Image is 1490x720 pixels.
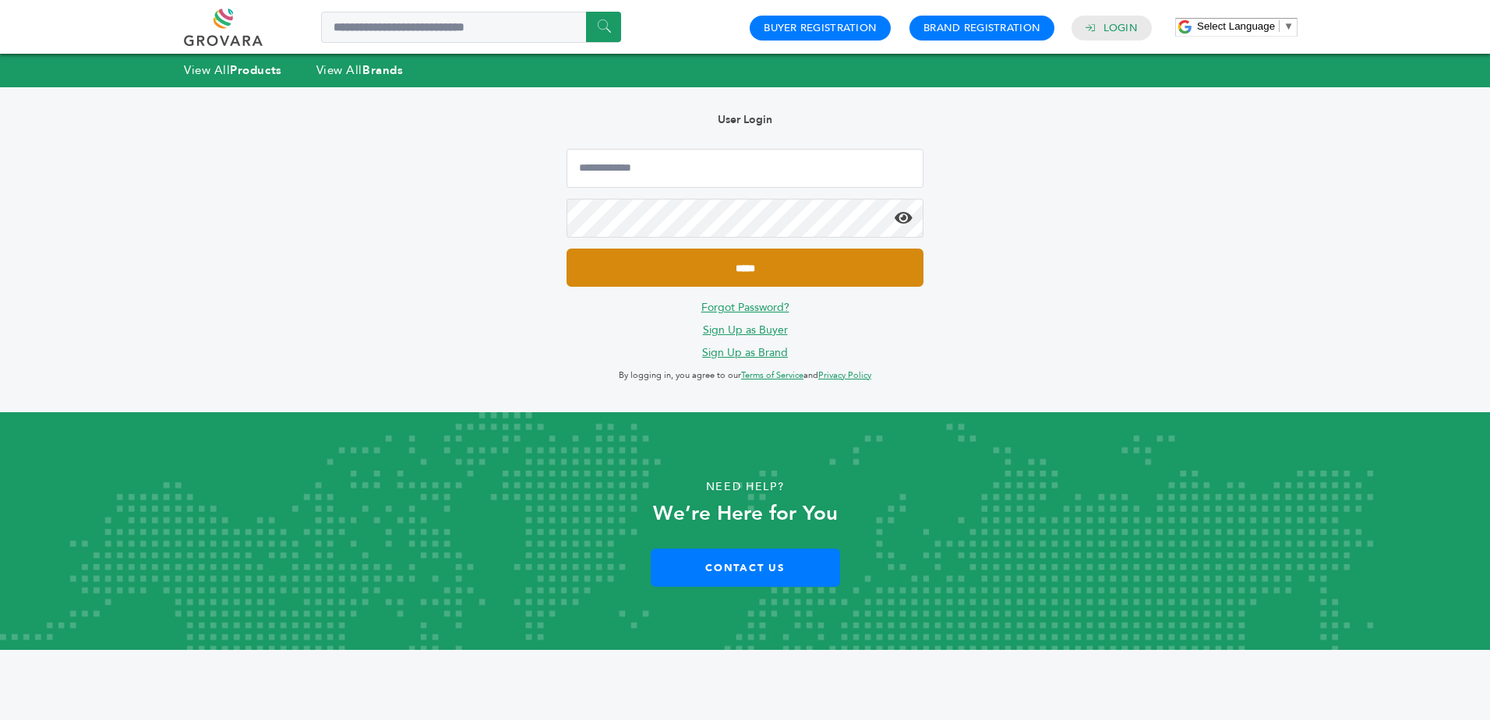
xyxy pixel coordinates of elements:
a: View AllBrands [316,62,404,78]
a: Terms of Service [741,369,803,381]
input: Search a product or brand... [321,12,621,43]
a: Select Language​ [1197,20,1294,32]
a: View AllProducts [184,62,282,78]
p: By logging in, you agree to our and [567,366,923,385]
strong: We’re Here for You [653,499,838,528]
a: Contact Us [651,549,840,587]
a: Brand Registration [923,21,1040,35]
strong: Products [230,62,281,78]
a: Sign Up as Brand [702,345,788,360]
a: Login [1103,21,1138,35]
a: Sign Up as Buyer [703,323,788,337]
a: Privacy Policy [818,369,871,381]
input: Email Address [567,149,923,188]
span: Select Language [1197,20,1275,32]
strong: Brands [362,62,403,78]
a: Buyer Registration [764,21,877,35]
p: Need Help? [75,475,1416,499]
span: ​ [1279,20,1280,32]
input: Password [567,199,923,238]
b: User Login [718,112,772,127]
a: Forgot Password? [701,300,789,315]
span: ▼ [1283,20,1294,32]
